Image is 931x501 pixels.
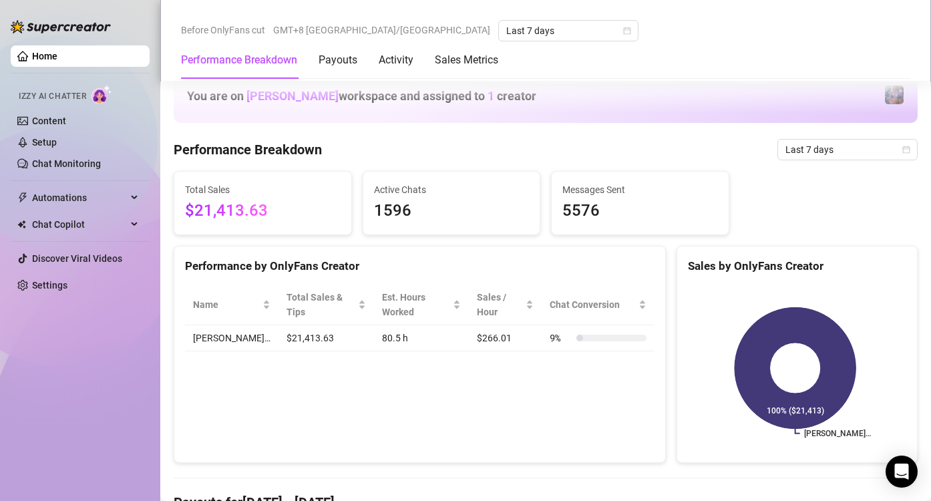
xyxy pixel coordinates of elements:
[477,290,523,319] span: Sales / Hour
[11,20,111,33] img: logo-BBDzfeDw.svg
[193,297,260,312] span: Name
[32,214,127,235] span: Chat Copilot
[902,146,910,154] span: calendar
[91,85,112,104] img: AI Chatter
[562,198,718,224] span: 5576
[181,20,265,40] span: Before OnlyFans cut
[185,325,278,351] td: [PERSON_NAME]…
[278,285,374,325] th: Total Sales & Tips
[32,158,101,169] a: Chat Monitoring
[374,325,469,351] td: 80.5 h
[379,52,413,68] div: Activity
[506,21,630,41] span: Last 7 days
[886,456,918,488] div: Open Intercom Messenger
[246,89,339,103] span: [PERSON_NAME]
[550,331,571,345] span: 9 %
[382,290,450,319] div: Est. Hours Worked
[17,220,26,229] img: Chat Copilot
[688,257,906,275] div: Sales by OnlyFans Creator
[181,52,297,68] div: Performance Breakdown
[804,429,871,438] text: [PERSON_NAME]…
[17,192,28,203] span: thunderbolt
[32,280,67,291] a: Settings
[32,51,57,61] a: Home
[185,198,341,224] span: $21,413.63
[435,52,498,68] div: Sales Metrics
[185,257,655,275] div: Performance by OnlyFans Creator
[469,285,542,325] th: Sales / Hour
[32,137,57,148] a: Setup
[623,27,631,35] span: calendar
[32,116,66,126] a: Content
[319,52,357,68] div: Payouts
[32,253,122,264] a: Discover Viral Videos
[185,182,341,197] span: Total Sales
[562,182,718,197] span: Messages Sent
[278,325,374,351] td: $21,413.63
[488,89,494,103] span: 1
[885,86,904,104] img: Jaylie
[287,290,355,319] span: Total Sales & Tips
[374,198,530,224] span: 1596
[19,90,86,103] span: Izzy AI Chatter
[542,285,655,325] th: Chat Conversion
[174,140,322,159] h4: Performance Breakdown
[374,182,530,197] span: Active Chats
[469,325,542,351] td: $266.01
[187,89,536,104] h1: You are on workspace and assigned to creator
[32,187,127,208] span: Automations
[785,140,910,160] span: Last 7 days
[550,297,636,312] span: Chat Conversion
[273,20,490,40] span: GMT+8 [GEOGRAPHIC_DATA]/[GEOGRAPHIC_DATA]
[185,285,278,325] th: Name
